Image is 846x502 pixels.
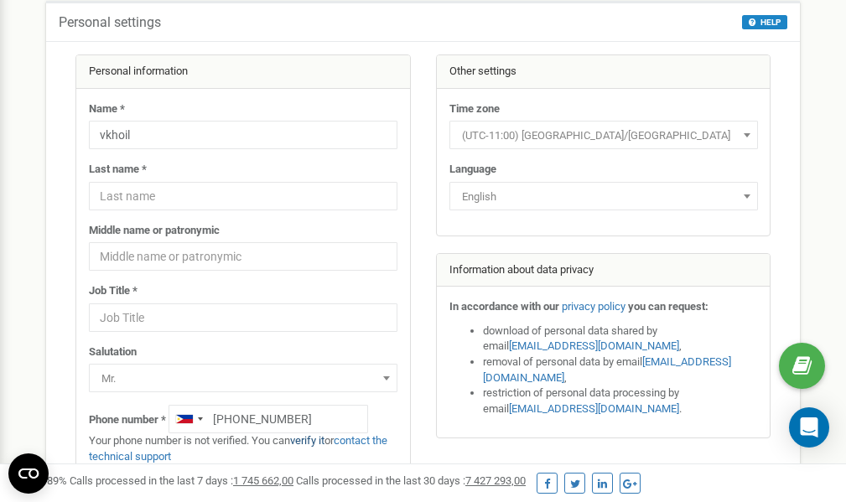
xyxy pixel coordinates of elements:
[455,124,752,147] span: (UTC-11:00) Pacific/Midway
[449,162,496,178] label: Language
[76,55,410,89] div: Personal information
[169,405,368,433] input: +1-800-555-55-55
[455,185,752,209] span: English
[89,344,137,360] label: Salutation
[59,15,161,30] h5: Personal settings
[628,300,708,313] strong: you can request:
[89,223,220,239] label: Middle name or patronymic
[89,412,166,428] label: Phone number *
[483,355,731,384] a: [EMAIL_ADDRESS][DOMAIN_NAME]
[89,303,397,332] input: Job Title
[437,254,771,287] div: Information about data privacy
[89,434,387,463] a: contact the technical support
[449,182,758,210] span: English
[89,121,397,149] input: Name
[290,434,324,447] a: verify it
[449,121,758,149] span: (UTC-11:00) Pacific/Midway
[789,407,829,448] div: Open Intercom Messenger
[742,15,787,29] button: HELP
[89,283,138,299] label: Job Title *
[169,406,208,432] div: Telephone country code
[95,367,392,391] span: Mr.
[89,364,397,392] span: Mr.
[89,162,147,178] label: Last name *
[509,339,679,352] a: [EMAIL_ADDRESS][DOMAIN_NAME]
[8,453,49,494] button: Open CMP widget
[89,433,397,464] p: Your phone number is not verified. You can or
[483,355,758,386] li: removal of personal data by email ,
[449,101,500,117] label: Time zone
[509,402,679,415] a: [EMAIL_ADDRESS][DOMAIN_NAME]
[483,386,758,417] li: restriction of personal data processing by email .
[437,55,771,89] div: Other settings
[89,242,397,271] input: Middle name or patronymic
[89,182,397,210] input: Last name
[465,474,526,487] u: 7 427 293,00
[449,300,559,313] strong: In accordance with our
[296,474,526,487] span: Calls processed in the last 30 days :
[562,300,625,313] a: privacy policy
[233,474,293,487] u: 1 745 662,00
[70,474,293,487] span: Calls processed in the last 7 days :
[89,101,125,117] label: Name *
[483,323,758,355] li: download of personal data shared by email ,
